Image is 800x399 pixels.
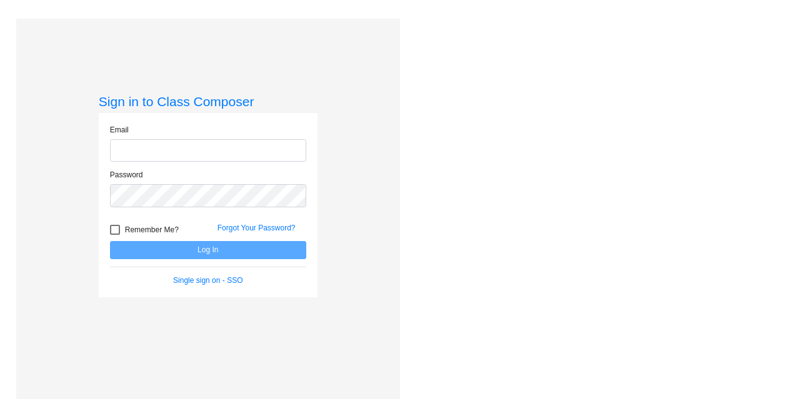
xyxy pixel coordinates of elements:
button: Log In [110,241,306,259]
label: Password [110,169,143,180]
a: Single sign on - SSO [173,276,242,285]
label: Email [110,124,129,135]
span: Remember Me? [125,222,179,237]
h3: Sign in to Class Composer [99,94,317,109]
a: Forgot Your Password? [217,224,296,232]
